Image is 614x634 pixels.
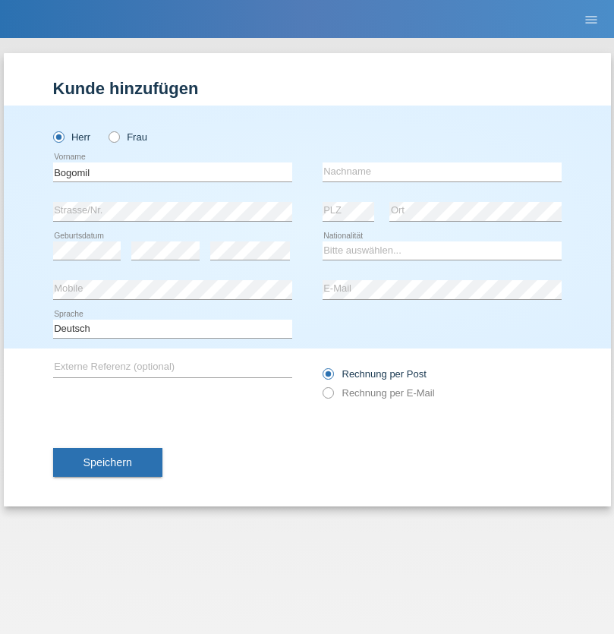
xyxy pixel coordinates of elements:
[53,79,562,98] h1: Kunde hinzufügen
[323,368,427,380] label: Rechnung per Post
[83,456,132,468] span: Speichern
[584,12,599,27] i: menu
[53,131,63,141] input: Herr
[323,387,332,406] input: Rechnung per E-Mail
[53,131,91,143] label: Herr
[576,14,606,24] a: menu
[53,448,162,477] button: Speichern
[109,131,147,143] label: Frau
[323,387,435,399] label: Rechnung per E-Mail
[109,131,118,141] input: Frau
[323,368,332,387] input: Rechnung per Post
